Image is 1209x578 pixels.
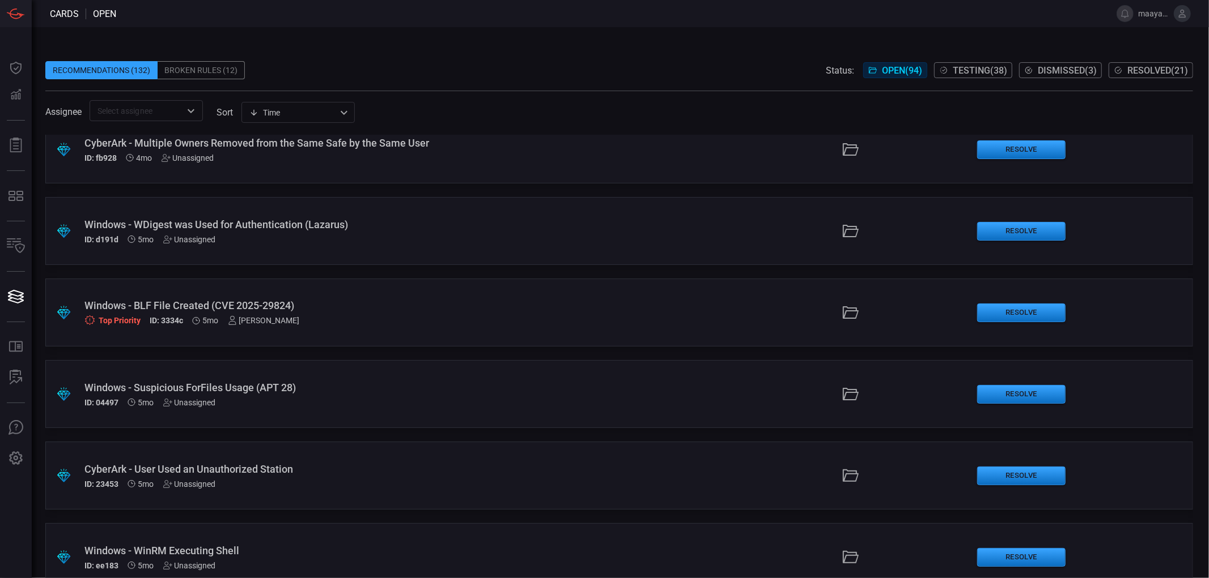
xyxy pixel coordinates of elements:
[84,235,118,244] h5: ID: d191d
[158,61,245,79] div: Broken Rules (12)
[2,414,29,442] button: Ask Us A Question
[826,65,854,76] span: Status:
[953,65,1007,76] span: Testing ( 38 )
[163,235,216,244] div: Unassigned
[84,137,505,149] div: CyberArk - Multiple Owners Removed from the Same Safe by the Same User
[163,479,216,489] div: Unassigned
[977,222,1066,241] button: Resolve
[203,316,219,325] span: Apr 15, 2025 2:35 PM
[50,8,79,19] span: Cards
[138,398,154,407] span: Apr 15, 2025 2:35 PM
[2,333,29,361] button: Rule Catalog
[162,153,214,162] div: Unassigned
[934,62,1012,78] button: Testing(38)
[2,182,29,209] button: MITRE - Detection Posture
[1138,9,1169,18] span: maayansh
[84,479,118,489] h5: ID: 23453
[1127,65,1188,76] span: Resolved ( 21 )
[1038,65,1097,76] span: Dismissed ( 3 )
[138,479,154,489] span: Apr 09, 2025 12:09 PM
[84,299,505,311] div: Windows - BLF File Created (CVE 2025-29824)
[2,233,29,260] button: Inventory
[84,153,117,162] h5: ID: fb928
[93,104,181,118] input: Select assignee
[2,132,29,159] button: Reports
[84,463,505,475] div: CyberArk - User Used an Unauthorized Station
[138,235,154,244] span: Apr 15, 2025 2:35 PM
[977,548,1066,567] button: Resolve
[2,54,29,82] button: Dashboard
[977,140,1066,159] button: Resolve
[84,545,505,556] div: Windows - WinRM Executing Shell
[137,153,152,162] span: Apr 24, 2025 10:06 AM
[84,382,505,393] div: Windows - Suspicious ForFiles Usage (APT 28)
[249,107,337,118] div: Time
[882,65,922,76] span: Open ( 94 )
[2,283,29,310] button: Cards
[1019,62,1102,78] button: Dismissed(3)
[45,61,158,79] div: Recommendations (132)
[2,364,29,391] button: ALERT ANALYSIS
[84,315,141,326] div: Top Priority
[977,303,1066,322] button: Resolve
[93,8,116,19] span: open
[228,316,300,325] div: [PERSON_NAME]
[163,561,216,570] div: Unassigned
[138,561,154,570] span: Apr 09, 2025 12:09 PM
[150,316,183,326] h5: ID: 3334c
[45,106,82,117] span: Assignee
[2,445,29,472] button: Preferences
[84,398,118,407] h5: ID: 04497
[1109,62,1193,78] button: Resolved(21)
[863,62,927,78] button: Open(94)
[163,398,216,407] div: Unassigned
[977,385,1066,404] button: Resolve
[84,219,505,230] div: Windows - WDigest was Used for Authentication (Lazarus)
[183,103,199,119] button: Open
[84,561,118,570] h5: ID: ee183
[977,466,1066,485] button: Resolve
[2,82,29,109] button: Detections
[217,107,233,118] label: sort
